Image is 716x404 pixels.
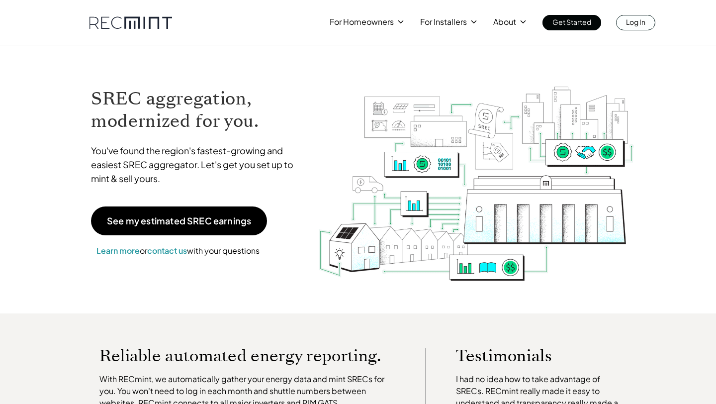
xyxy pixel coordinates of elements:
[493,15,516,29] p: About
[318,60,635,284] img: RECmint value cycle
[96,245,140,256] a: Learn more
[330,15,394,29] p: For Homeowners
[91,144,303,186] p: You've found the region's fastest-growing and easiest SREC aggregator. Let's get you set up to mi...
[91,88,303,132] h1: SREC aggregation, modernized for you.
[456,348,604,363] p: Testimonials
[552,15,591,29] p: Get Started
[616,15,655,30] a: Log In
[147,245,187,256] a: contact us
[107,216,251,225] p: See my estimated SREC earnings
[99,348,396,363] p: Reliable automated energy reporting.
[91,244,265,257] p: or with your questions
[626,15,645,29] p: Log In
[91,206,267,235] a: See my estimated SREC earnings
[420,15,467,29] p: For Installers
[542,15,601,30] a: Get Started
